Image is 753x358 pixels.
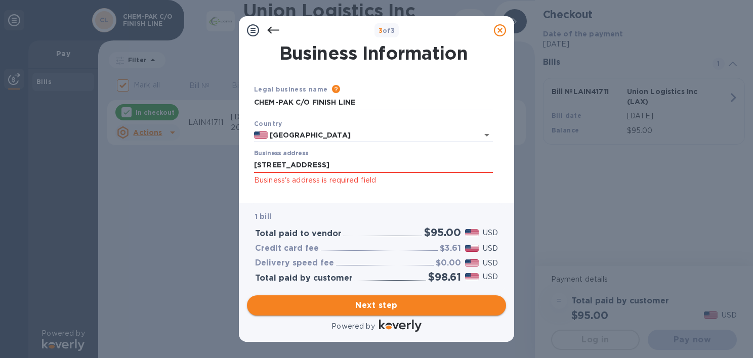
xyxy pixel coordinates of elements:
[480,128,494,142] button: Open
[331,321,374,332] p: Powered by
[268,129,465,142] input: Select country
[254,85,328,93] b: Legal business name
[465,259,479,266] img: USD
[428,271,461,283] h2: $98.61
[440,244,461,253] h3: $3.61
[254,158,493,173] input: Enter address
[483,272,498,282] p: USD
[379,27,383,34] span: 3
[483,243,498,254] p: USD
[255,299,498,311] span: Next step
[255,258,334,268] h3: Delivery speed fee
[379,27,395,34] b: of 3
[254,131,268,139] img: US
[254,95,493,110] input: Enter legal business name
[465,273,479,280] img: USD
[254,120,282,127] b: Country
[255,274,353,283] h3: Total paid by customer
[465,229,479,236] img: USD
[247,295,506,316] button: Next step
[255,244,319,253] h3: Credit card fee
[379,320,422,332] img: Logo
[254,151,308,157] label: Business address
[424,226,461,239] h2: $95.00
[465,245,479,252] img: USD
[252,42,495,64] h1: Business Information
[255,212,271,220] b: 1 bill
[483,258,498,268] p: USD
[483,228,498,238] p: USD
[254,174,493,186] p: Business's address is required field
[255,229,342,239] h3: Total paid to vendor
[436,258,461,268] h3: $0.00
